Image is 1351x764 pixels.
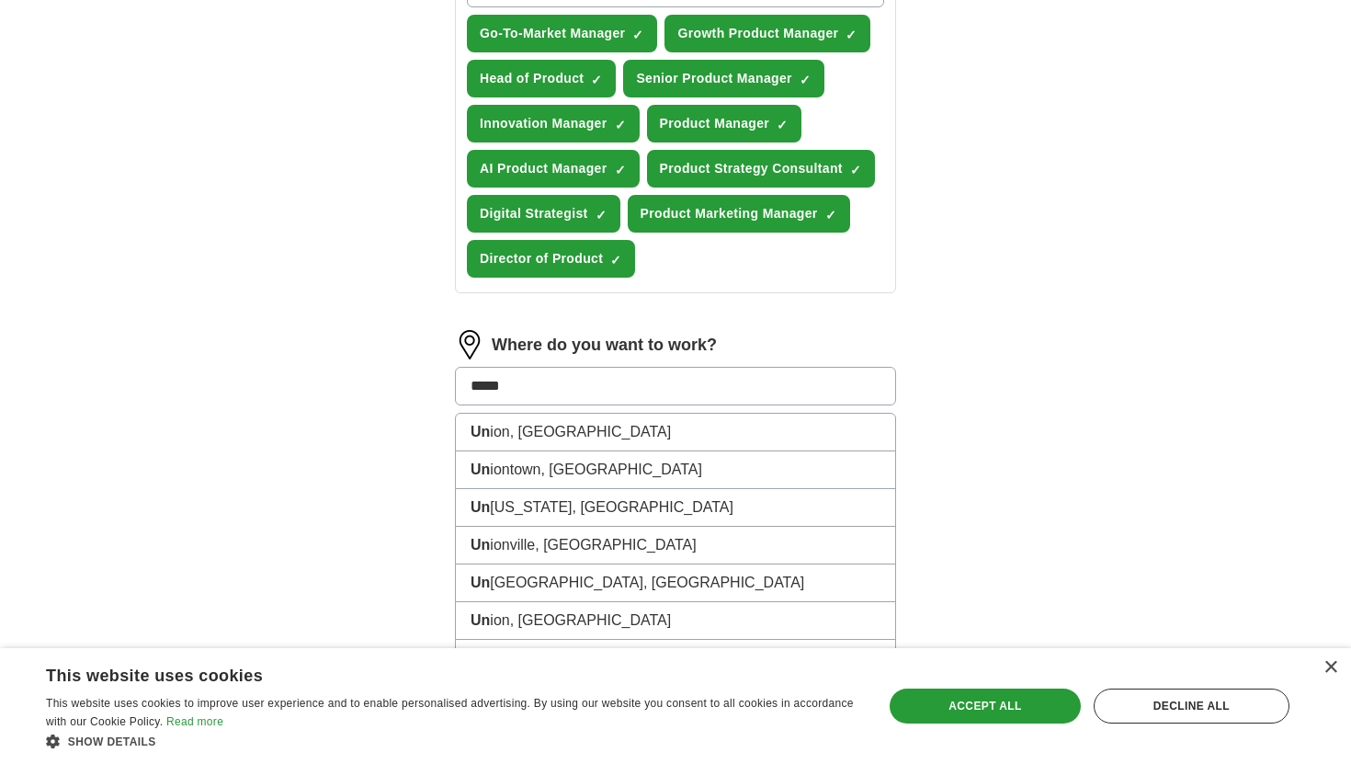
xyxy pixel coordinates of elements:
button: Product Manager✓ [647,105,802,143]
button: Director of Product✓ [467,240,635,278]
li: iontown, [GEOGRAPHIC_DATA] [456,451,895,489]
span: ✓ [615,163,626,177]
div: Decline all [1094,689,1289,724]
strong: Un [471,537,490,553]
span: Show details [68,735,156,748]
span: ✓ [846,28,857,42]
li: [US_STATE], [GEOGRAPHIC_DATA] [456,489,895,527]
span: ✓ [850,163,861,177]
span: ✓ [591,73,602,87]
span: Senior Product Manager [636,69,792,88]
div: Accept all [890,689,1081,724]
span: ✓ [825,208,836,222]
span: Product Marketing Manager [641,204,818,223]
label: Where do you want to work? [492,333,717,358]
span: Go-To-Market Manager [480,24,625,43]
span: ✓ [800,73,811,87]
span: ✓ [610,253,621,268]
img: location.png [455,330,484,359]
span: Innovation Manager [480,114,607,133]
span: ✓ [615,118,626,132]
button: Go-To-Market Manager✓ [467,15,657,52]
div: Show details [46,732,858,750]
strong: Un [471,575,490,590]
span: Product Manager [660,114,770,133]
button: Head of Product✓ [467,60,616,97]
span: Digital Strategist [480,204,588,223]
span: Product Strategy Consultant [660,159,843,178]
button: Senior Product Manager✓ [623,60,824,97]
button: Product Strategy Consultant✓ [647,150,875,188]
button: AI Product Manager✓ [467,150,640,188]
span: Head of Product [480,69,584,88]
strong: Un [471,612,490,628]
button: Innovation Manager✓ [467,105,640,143]
li: [GEOGRAPHIC_DATA], [GEOGRAPHIC_DATA] [456,564,895,602]
div: Close [1323,661,1337,675]
button: Growth Product Manager✓ [664,15,870,52]
button: Digital Strategist✓ [467,195,620,233]
span: Growth Product Manager [677,24,838,43]
li: ion, [GEOGRAPHIC_DATA] [456,414,895,451]
li: ion, [GEOGRAPHIC_DATA] [456,602,895,640]
strong: Un [471,424,490,439]
span: ✓ [596,208,607,222]
li: ionville, [GEOGRAPHIC_DATA] [456,527,895,564]
span: ✓ [632,28,643,42]
span: ✓ [777,118,788,132]
span: This website uses cookies to improve user experience and to enable personalised advertising. By u... [46,697,854,728]
a: Read more, opens a new window [166,715,223,728]
li: adilla, [GEOGRAPHIC_DATA] [456,640,895,678]
strong: Un [471,462,490,477]
strong: Un [471,499,490,515]
span: AI Product Manager [480,159,607,178]
span: Director of Product [480,249,603,268]
div: This website uses cookies [46,659,812,687]
button: Product Marketing Manager✓ [628,195,850,233]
